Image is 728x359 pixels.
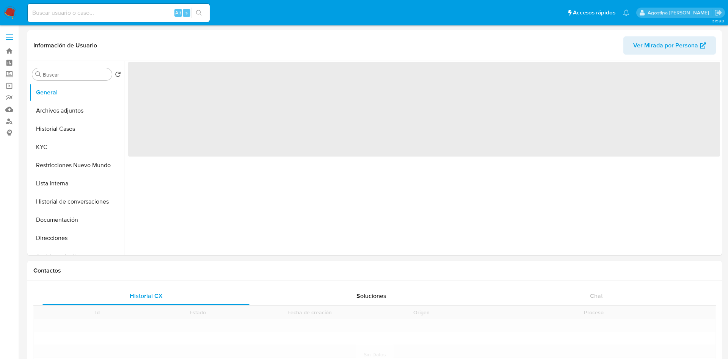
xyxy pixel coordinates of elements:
button: Lista Interna [29,174,124,193]
h1: Contactos [33,267,716,274]
button: Historial Casos [29,120,124,138]
span: s [185,9,188,16]
button: KYC [29,138,124,156]
span: Ver Mirada por Persona [633,36,698,55]
span: Chat [590,292,603,300]
a: Salir [714,9,722,17]
p: agostina.faruolo@mercadolibre.com [648,9,712,16]
button: Buscar [35,71,41,77]
button: Historial de conversaciones [29,193,124,211]
h1: Información de Usuario [33,42,97,49]
button: Archivos adjuntos [29,102,124,120]
button: Ver Mirada por Persona [623,36,716,55]
span: Soluciones [356,292,386,300]
span: Alt [175,9,181,16]
a: Notificaciones [623,9,629,16]
input: Buscar [43,71,109,78]
input: Buscar usuario o caso... [28,8,210,18]
span: Historial CX [130,292,163,300]
span: Accesos rápidos [573,9,615,17]
button: search-icon [191,8,207,18]
button: Restricciones Nuevo Mundo [29,156,124,174]
button: Volver al orden por defecto [115,71,121,80]
button: Direcciones [29,229,124,247]
button: Anticipos de dinero [29,247,124,265]
button: Documentación [29,211,124,229]
button: General [29,83,124,102]
span: ‌ [128,62,720,157]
